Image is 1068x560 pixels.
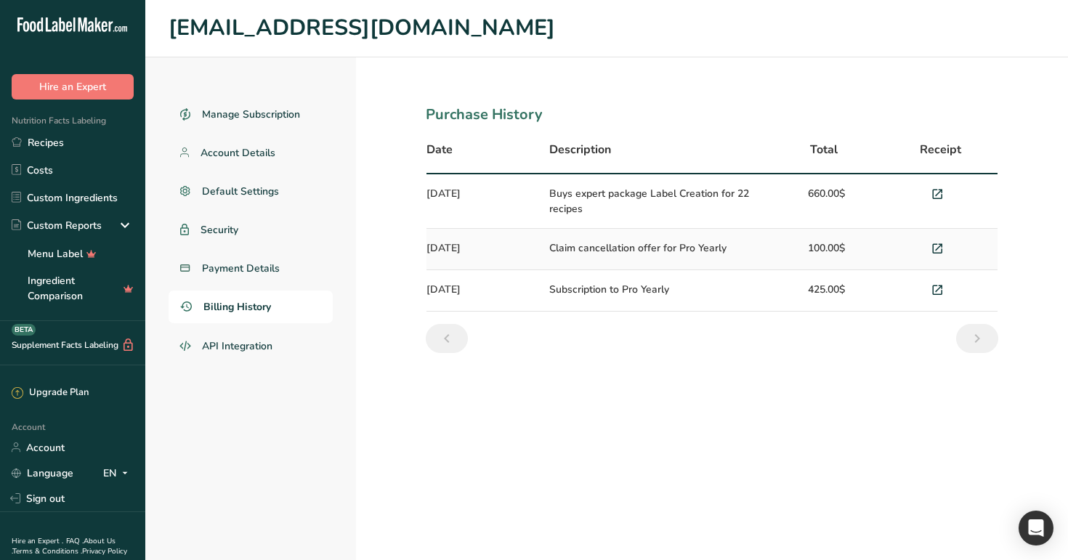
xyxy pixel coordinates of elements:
span: Security [201,222,238,238]
span: Account Details [201,145,275,161]
td: Buys expert package Label Creation for 22 recipes [541,174,769,229]
div: Purchase History [426,104,998,126]
button: Hire an Expert [12,74,134,100]
td: Claim cancellation offer for Pro Yearly [541,229,769,270]
div: BETA [12,324,36,336]
td: [DATE] [426,270,541,312]
td: 425.00$ [769,270,883,312]
div: EN [103,464,134,482]
td: 660.00$ [769,174,883,229]
div: Open Intercom Messenger [1019,511,1053,545]
a: Manage Subscription [169,98,333,131]
a: FAQ . [66,536,84,546]
h1: [EMAIL_ADDRESS][DOMAIN_NAME] [169,12,1045,45]
span: Total [810,141,838,158]
a: Default Settings [169,175,333,208]
td: 100.00$ [769,229,883,270]
a: API Integration [169,329,333,364]
span: Receipt [920,141,961,158]
a: Language [12,460,73,486]
span: Date [426,141,453,158]
a: About Us . [12,536,116,556]
span: Payment Details [202,261,280,276]
span: Default Settings [202,184,279,199]
span: API Integration [202,338,272,354]
a: Terms & Conditions . [12,546,82,556]
a: Billing History [169,291,333,323]
div: Custom Reports [12,218,102,233]
td: [DATE] [426,229,541,270]
span: Description [549,141,611,158]
a: Payment Details [169,252,333,285]
a: Previous [426,324,468,353]
a: Privacy Policy [82,546,127,556]
div: Upgrade Plan [12,386,89,400]
td: [DATE] [426,174,541,229]
a: Security [169,214,333,246]
a: Next [956,324,998,353]
a: Account Details [169,137,333,169]
span: Manage Subscription [202,107,300,122]
a: Hire an Expert . [12,536,63,546]
td: Subscription to Pro Yearly [541,270,769,312]
span: Billing History [203,299,271,315]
